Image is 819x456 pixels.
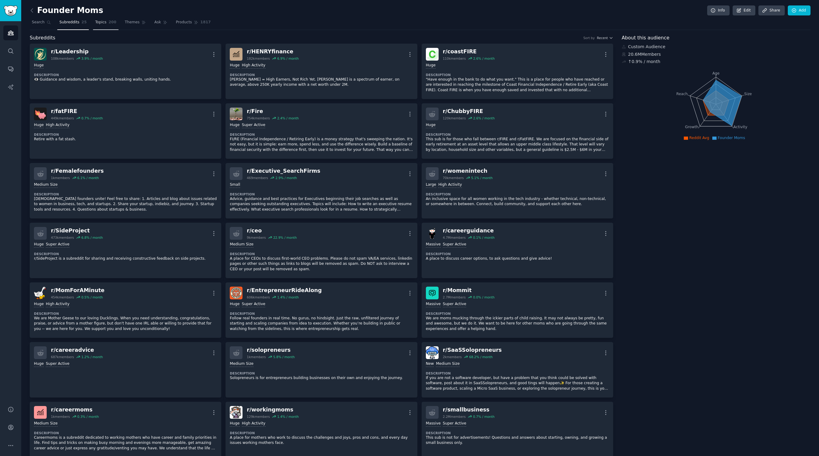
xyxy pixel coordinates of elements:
[443,301,466,307] div: Super Active
[51,116,74,120] div: 449k members
[230,122,239,128] div: Huge
[443,406,495,414] div: r/ smallbusiness
[230,256,413,272] p: A place for CEOs to discuss first-world CEO problems. Please do not spam VA/EA services, linkedin...
[81,56,103,61] div: 3.9 % / month
[685,125,698,129] tspan: Growth
[30,282,221,338] a: MomForAMinuter/MomForAMinute454kmembers0.5% / monthHugeHigh ActivityDescriptionWe are Mother Gees...
[758,5,784,16] a: Share
[597,36,613,40] button: Recent
[152,18,169,30] a: Ask
[676,92,688,96] tspan: Reach
[426,435,609,446] p: This sub is not for advertisements! Questions and answers about starting, owning, and growing a s...
[426,311,609,316] dt: Description
[242,421,266,427] div: High Activity
[123,18,148,30] a: Themes
[230,77,413,88] p: [PERSON_NAME] = High Earners, Not Rich Yet. [PERSON_NAME] is a spectrum of earner, on average, ab...
[438,182,462,188] div: High Activity
[226,223,417,278] a: r/ceo9kmembers22.9% / monthMedium SizeDescriptionA place for CEOs to discuss first-world CEO prob...
[51,414,70,419] div: 1k members
[718,136,745,140] span: Founder Moms
[226,44,417,99] a: HENRYfinancer/HENRYfinance182kmembers6.9% / monthHugeHigh ActivityDescription[PERSON_NAME] = High...
[426,316,609,332] p: We are moms mucking through the ickier parts of child raising. It may not always be pretty, fun a...
[277,295,299,299] div: 1.4 % / month
[226,103,417,159] a: Firer/Fire754kmembers2.4% / monthHugeSuper ActiveDescriptionFI/RE (Financial Independence / Retir...
[77,176,99,180] div: 6.1 % / month
[230,73,413,77] dt: Description
[226,163,417,218] a: r/Executive_SearchFirms469members2.9% / monthSmallDescriptionAdvice, guidance and best practices ...
[744,92,752,96] tspan: Size
[30,6,103,15] h2: Founder Moms
[426,227,439,240] img: careerguidance
[230,48,242,61] img: HENRYfinance
[30,163,221,218] a: r/Femalefounders1kmembers6.1% / monthMedium SizeDescription[DEMOGRAPHIC_DATA] founders unite! Fee...
[230,242,253,248] div: Medium Size
[247,167,320,175] div: r/ Executive_SearchFirms
[247,346,295,354] div: r/ solopreneurs
[125,20,140,25] span: Themes
[471,176,493,180] div: 5.1 % / month
[443,414,466,419] div: 2.2M members
[707,5,730,16] a: Info
[788,5,811,16] a: Add
[34,287,47,299] img: MomForAMinute
[82,20,87,25] span: 25
[426,431,609,435] dt: Description
[277,116,299,120] div: 2.4 % / month
[51,48,103,55] div: r/ Leadership
[443,227,495,235] div: r/ careerguidance
[230,435,413,446] p: A place for mothers who work to discuss the challenges and joys, pros and cons, and every day iss...
[226,282,417,338] a: EntrepreneurRideAlongr/EntrepreneurRideAlong606kmembers1.4% / monthHugeSuper ActiveDescriptionFol...
[473,295,495,299] div: 0.0 % / month
[230,431,413,435] dt: Description
[34,48,47,61] img: Leadership
[443,108,495,115] div: r/ ChubbyFIRE
[46,301,69,307] div: High Activity
[230,196,413,212] p: Advice, guidance and best practices for Executives beginning their job searches as well as compan...
[247,56,270,61] div: 182k members
[230,108,242,120] img: Fire
[443,242,466,248] div: Super Active
[34,196,217,212] p: [DEMOGRAPHIC_DATA] founders unite! Feel free to share: 1. Articles and blog about issues related ...
[583,36,595,40] div: Sort by
[712,71,720,75] tspan: Age
[30,18,53,30] a: Search
[95,20,106,25] span: Topics
[34,132,217,137] dt: Description
[34,301,44,307] div: Huge
[230,287,242,299] img: EntrepreneurRideAlong
[230,421,239,427] div: Huge
[443,48,495,55] div: r/ coastFIRE
[426,252,609,256] dt: Description
[57,18,89,30] a: Subreddits25
[30,103,221,159] a: fatFIREr/fatFIRE449kmembers0.7% / monthHugeHigh ActivityDescriptionRetire with a fat stash.
[230,182,240,188] div: Small
[426,242,441,248] div: Massive
[34,73,217,77] dt: Description
[443,56,466,61] div: 110k members
[443,355,462,359] div: 2k members
[51,235,74,240] div: 473k members
[200,20,211,25] span: 1817
[34,137,217,142] p: Retire with a fat stash.
[273,235,297,240] div: 22.9 % / month
[34,311,217,316] dt: Description
[30,223,221,278] a: r/SideProject473kmembers6.8% / monthHugeSuper ActiveDescriptionr/SideProject is a subreddit for s...
[51,287,105,294] div: r/ MomForAMinute
[34,242,44,248] div: Huge
[277,56,299,61] div: 6.9 % / month
[34,77,217,82] p: 👁️‍🗨️ Guidance and wisdom, a leader's stand, breaking walls, uniting hands.
[247,235,266,240] div: 9k members
[443,116,466,120] div: 120k members
[4,5,18,16] img: GummySearch logo
[733,5,755,16] a: Edit
[34,435,217,451] p: Careermoms is a subreddit dedicated to working mothers who have career and family priorities in l...
[426,256,609,261] p: A place to discuss career options, to ask questions and give advice!
[81,355,103,359] div: 1.2 % / month
[34,431,217,435] dt: Description
[426,371,609,375] dt: Description
[622,44,811,50] div: Custom Audience
[247,227,297,235] div: r/ ceo
[34,252,217,256] dt: Description
[51,176,70,180] div: 1k members
[443,235,466,240] div: 4.7M members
